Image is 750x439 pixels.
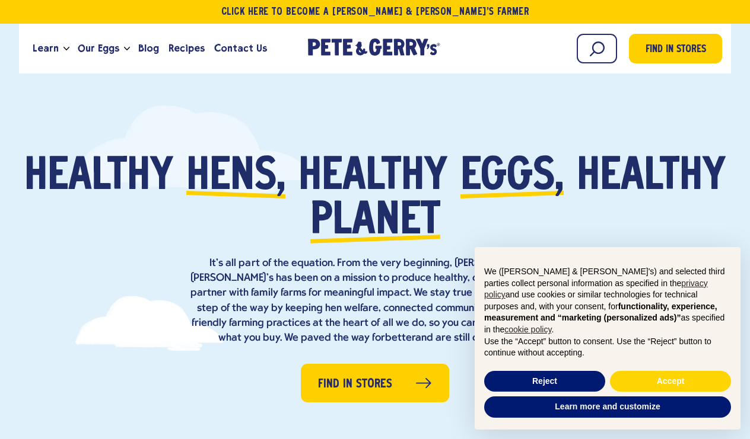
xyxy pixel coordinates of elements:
[164,33,209,65] a: Recipes
[24,155,173,200] span: Healthy
[134,33,164,65] a: Blog
[610,371,731,392] button: Accept
[484,336,731,359] p: Use the “Accept” button to consent. Use the “Reject” button to continue without accepting.
[214,41,267,56] span: Contact Us
[298,155,447,200] span: healthy
[629,34,722,63] a: Find in Stores
[169,41,205,56] span: Recipes
[577,155,726,200] span: healthy
[577,34,617,63] input: Search
[63,47,69,51] button: Open the dropdown menu for Learn
[78,41,119,56] span: Our Eggs
[385,332,415,344] strong: better
[484,371,605,392] button: Reject
[73,33,124,65] a: Our Eggs
[301,364,449,402] a: Find in Stores
[646,42,706,58] span: Find in Stores
[33,41,59,56] span: Learn
[138,41,159,56] span: Blog
[318,375,392,393] span: Find in Stores
[28,33,63,65] a: Learn
[310,200,440,244] span: planet
[484,266,731,336] p: We ([PERSON_NAME] & [PERSON_NAME]'s) and selected third parties collect personal information as s...
[124,47,130,51] button: Open the dropdown menu for Our Eggs
[185,256,565,345] p: It’s all part of the equation. From the very beginning, [PERSON_NAME] & [PERSON_NAME]’s has been ...
[484,396,731,418] button: Learn more and customize
[209,33,272,65] a: Contact Us
[460,155,564,200] span: eggs,
[186,155,285,200] span: hens,
[504,325,551,334] a: cookie policy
